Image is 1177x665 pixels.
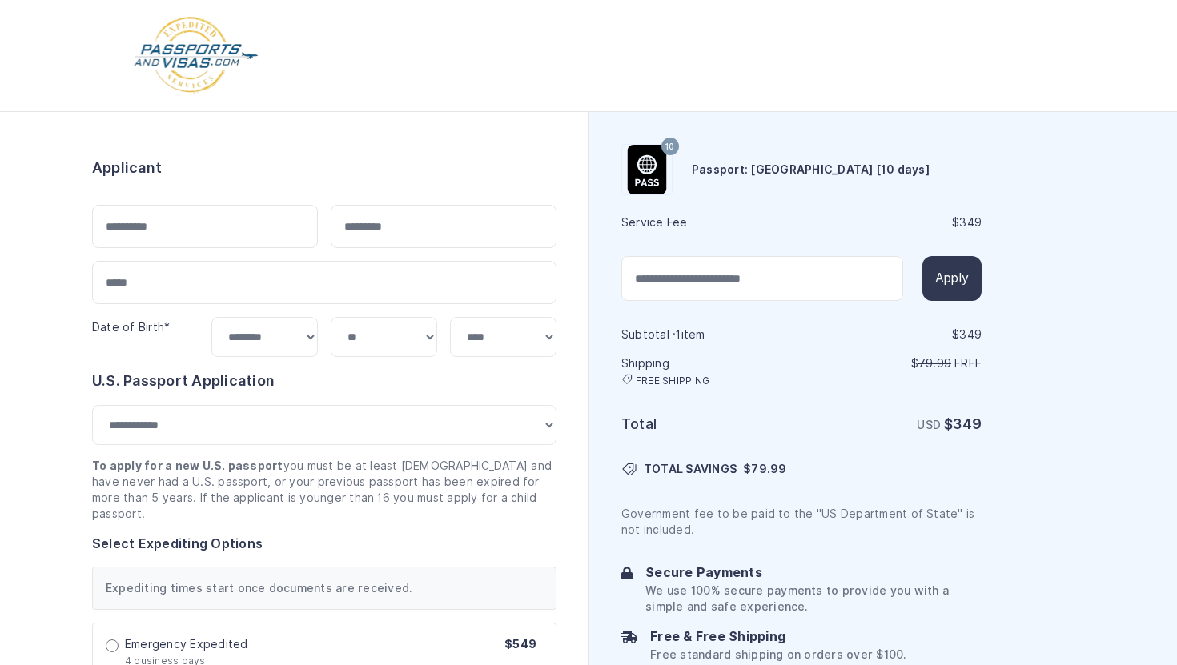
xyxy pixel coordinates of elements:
label: Date of Birth* [92,321,170,334]
strong: To apply for a new U.S. passport [92,459,283,472]
h6: Service Fee [621,214,800,230]
h6: Applicant [92,157,162,179]
h6: Passport: [GEOGRAPHIC_DATA] [10 days] [692,162,930,178]
span: 79.99 [751,463,786,475]
h6: Shipping [621,355,800,387]
h6: Free & Free Shipping [650,627,906,647]
p: $ [803,355,982,371]
h6: Subtotal · item [621,326,800,343]
p: We use 100% secure payments to provide you with a simple and safe experience. [645,583,982,615]
h6: U.S. Passport Application [92,370,556,392]
span: $549 [504,638,536,651]
span: Emergency Expedited [125,636,248,652]
span: USD [917,419,941,431]
span: 349 [959,328,982,341]
img: Logo [132,16,259,95]
p: Government fee to be paid to the "US Department of State" is not included. [621,506,982,538]
h6: Total [621,413,800,435]
h6: Select Expediting Options [92,535,556,554]
div: Expediting times start once documents are received. [92,567,556,610]
span: FREE SHIPPING [636,375,709,387]
strong: $ [944,415,982,432]
span: $ [743,461,786,477]
span: 349 [959,216,982,229]
span: 79.99 [918,357,951,370]
img: Product Name [622,145,672,194]
span: 1 [676,328,681,341]
div: $ [803,326,982,343]
p: Free standard shipping on orders over $100. [650,647,906,663]
div: $ [803,214,982,230]
h6: Secure Payments [645,563,982,583]
span: Free [954,357,982,370]
span: TOTAL SAVINGS [644,461,737,477]
p: you must be at least [DEMOGRAPHIC_DATA] and have never had a U.S. passport, or your previous pass... [92,458,556,522]
span: 349 [953,415,982,432]
span: 10 [665,137,674,158]
button: Apply [922,256,982,301]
